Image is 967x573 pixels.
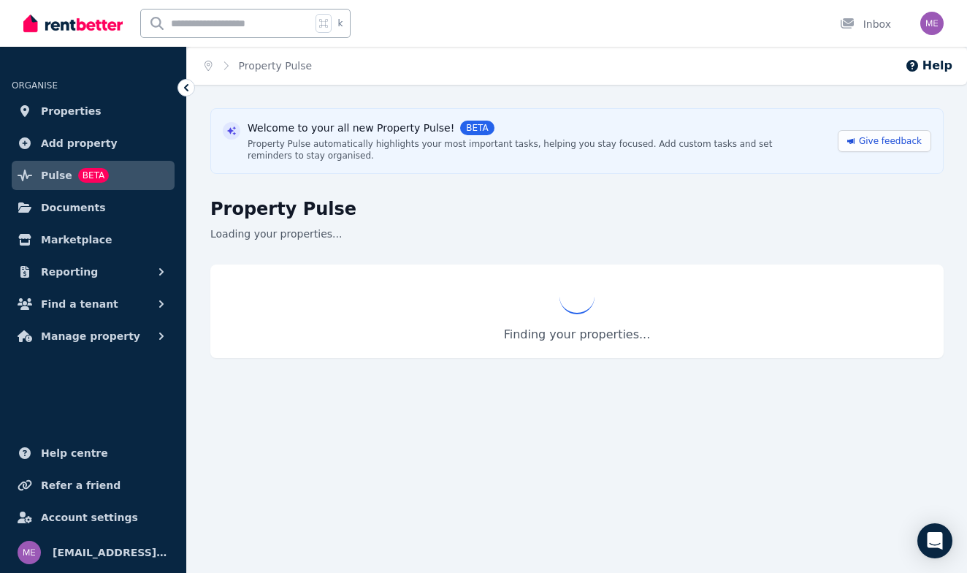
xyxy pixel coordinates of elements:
a: Account settings [12,503,175,532]
span: Manage property [41,327,140,345]
p: Finding your properties... [225,326,929,344]
span: ORGANISE [12,80,58,91]
div: Inbox [840,17,891,31]
img: RentBetter [23,12,123,34]
a: Help centre [12,439,175,468]
span: Properties [41,102,102,120]
span: BETA [460,121,494,135]
img: melpol@hotmail.com [920,12,944,35]
span: Pulse [41,167,72,184]
a: Give feedback [838,130,931,152]
nav: Breadcrumb [187,47,329,85]
div: Property Pulse automatically highlights your most important tasks, helping you stay focused. Add ... [248,138,814,162]
button: Find a tenant [12,289,175,319]
span: k [337,18,343,29]
span: Refer a friend [41,477,121,494]
a: Property Pulse [239,60,313,72]
a: Refer a friend [12,471,175,500]
span: Account settings [41,509,138,526]
span: BETA [78,168,109,183]
span: Reporting [41,263,98,281]
span: Give feedback [859,135,922,147]
span: Marketplace [41,231,112,248]
p: Loading your properties... [210,227,944,241]
span: Documents [41,199,106,216]
div: Open Intercom Messenger [917,523,952,558]
button: Help [905,57,952,75]
button: Reporting [12,257,175,286]
img: melpol@hotmail.com [18,541,41,564]
a: Marketplace [12,225,175,254]
span: Add property [41,134,118,152]
a: Documents [12,193,175,222]
span: Find a tenant [41,295,118,313]
span: Help centre [41,444,108,462]
a: Properties [12,96,175,126]
a: PulseBETA [12,161,175,190]
h1: Property Pulse [210,197,944,221]
span: [EMAIL_ADDRESS][DOMAIN_NAME] [53,544,169,561]
a: Add property [12,129,175,158]
button: Manage property [12,322,175,351]
span: Welcome to your all new Property Pulse! [248,121,454,135]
